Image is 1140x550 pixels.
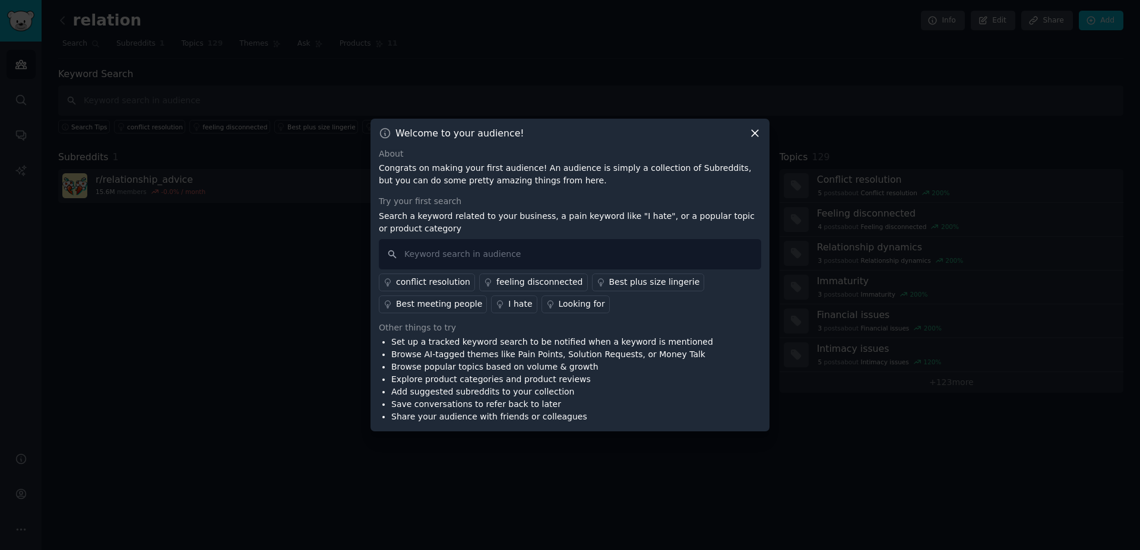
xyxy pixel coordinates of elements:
[396,276,470,288] div: conflict resolution
[379,195,761,208] div: Try your first search
[379,210,761,235] p: Search a keyword related to your business, a pain keyword like "I hate", or a popular topic or pr...
[559,298,605,310] div: Looking for
[395,127,524,139] h3: Welcome to your audience!
[379,322,761,334] div: Other things to try
[592,274,705,291] a: Best plus size lingerie
[379,162,761,187] p: Congrats on making your first audience! An audience is simply a collection of Subreddits, but you...
[609,276,700,288] div: Best plus size lingerie
[391,361,713,373] li: Browse popular topics based on volume & growth
[379,239,761,269] input: Keyword search in audience
[391,411,713,423] li: Share your audience with friends or colleagues
[391,336,713,348] li: Set up a tracked keyword search to be notified when a keyword is mentioned
[396,298,482,310] div: Best meeting people
[391,386,713,398] li: Add suggested subreddits to your collection
[391,373,713,386] li: Explore product categories and product reviews
[391,348,713,361] li: Browse AI-tagged themes like Pain Points, Solution Requests, or Money Talk
[479,274,588,291] a: feeling disconnected
[508,298,532,310] div: I hate
[379,148,761,160] div: About
[491,295,537,313] a: I hate
[496,276,583,288] div: feeling disconnected
[391,398,713,411] li: Save conversations to refer back to later
[379,274,475,291] a: conflict resolution
[379,295,487,313] a: Best meeting people
[541,295,610,313] a: Looking for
